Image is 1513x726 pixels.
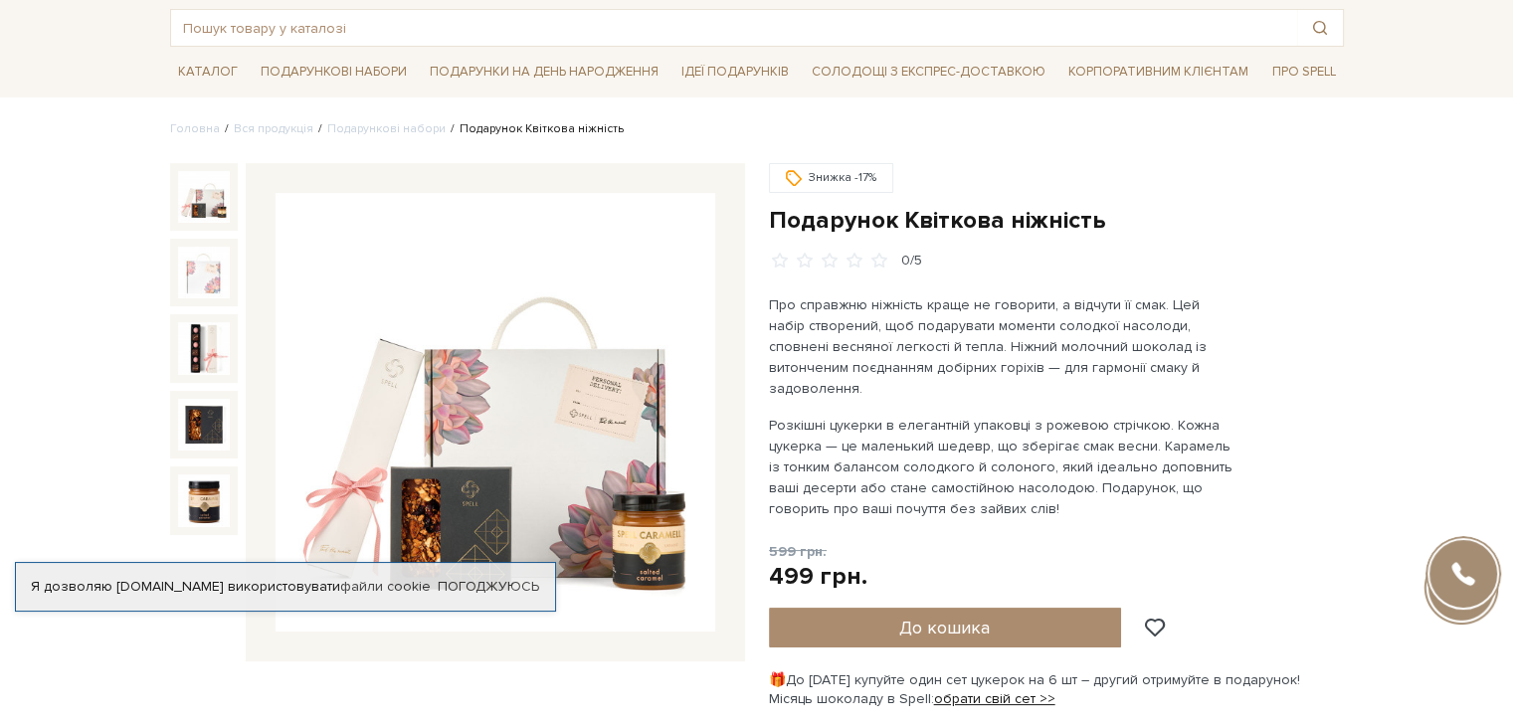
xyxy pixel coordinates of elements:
[1297,10,1343,46] button: Пошук товару у каталозі
[1263,57,1343,88] span: Про Spell
[769,294,1235,399] p: Про справжню ніжність краще не говорити, а відчути її смак. Цей набір створений, щоб подарувати м...
[170,121,220,136] a: Головна
[170,57,246,88] span: Каталог
[899,617,990,638] span: До кошика
[769,543,827,560] span: 599 грн.
[178,322,230,374] img: Подарунок Квіткова ніжність
[178,171,230,223] img: Подарунок Квіткова ніжність
[178,474,230,526] img: Подарунок Квіткова ніжність
[422,57,666,88] span: Подарунки на День народження
[340,578,431,595] a: файли cookie
[673,57,797,88] span: Ідеї подарунків
[1060,55,1256,89] a: Корпоративним клієнтам
[438,578,539,596] a: Погоджуюсь
[446,120,624,138] li: Подарунок Квіткова ніжність
[234,121,313,136] a: Вся продукція
[769,163,893,193] div: Знижка -17%
[171,10,1297,46] input: Пошук товару у каталозі
[769,561,867,592] div: 499 грн.
[16,578,555,596] div: Я дозволяю [DOMAIN_NAME] використовувати
[769,671,1344,707] div: 🎁До [DATE] купуйте один сет цукерок на 6 шт – другий отримуйте в подарунок! Місяць шоколаду в Spell:
[178,399,230,451] img: Подарунок Квіткова ніжність
[327,121,446,136] a: Подарункові набори
[178,247,230,298] img: Подарунок Квіткова ніжність
[253,57,415,88] span: Подарункові набори
[934,690,1055,707] a: обрати свій сет >>
[804,55,1053,89] a: Солодощі з експрес-доставкою
[769,608,1122,647] button: До кошика
[769,415,1235,519] p: Розкішні цукерки в елегантній упаковці з рожевою стрічкою. Кожна цукерка — це маленький шедевр, щ...
[901,252,922,271] div: 0/5
[276,193,715,633] img: Подарунок Квіткова ніжність
[769,205,1344,236] h1: Подарунок Квіткова ніжність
